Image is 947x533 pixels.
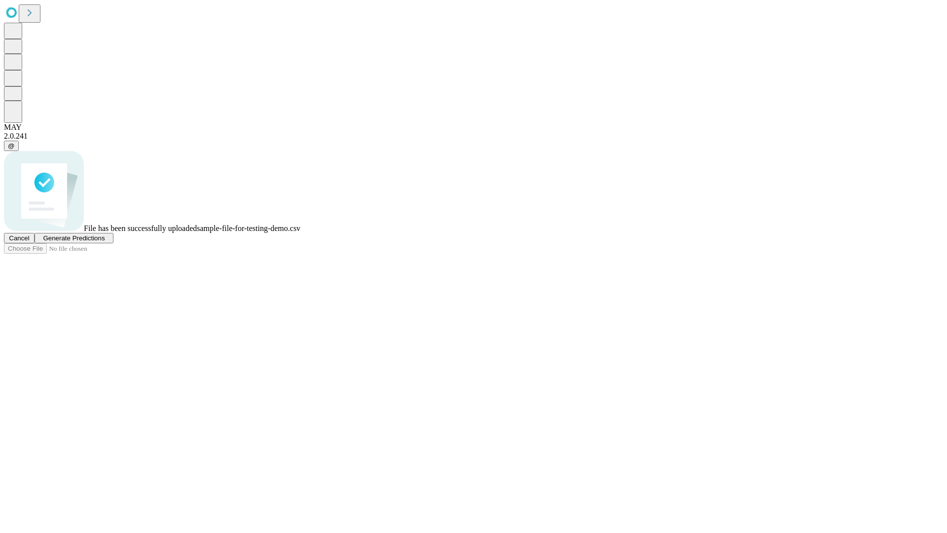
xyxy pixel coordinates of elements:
button: @ [4,141,19,151]
span: Cancel [9,234,30,242]
span: File has been successfully uploaded [84,224,197,232]
span: sample-file-for-testing-demo.csv [197,224,300,232]
div: MAY [4,123,943,132]
span: Generate Predictions [43,234,105,242]
span: @ [8,142,15,150]
button: Generate Predictions [35,233,113,243]
div: 2.0.241 [4,132,943,141]
button: Cancel [4,233,35,243]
